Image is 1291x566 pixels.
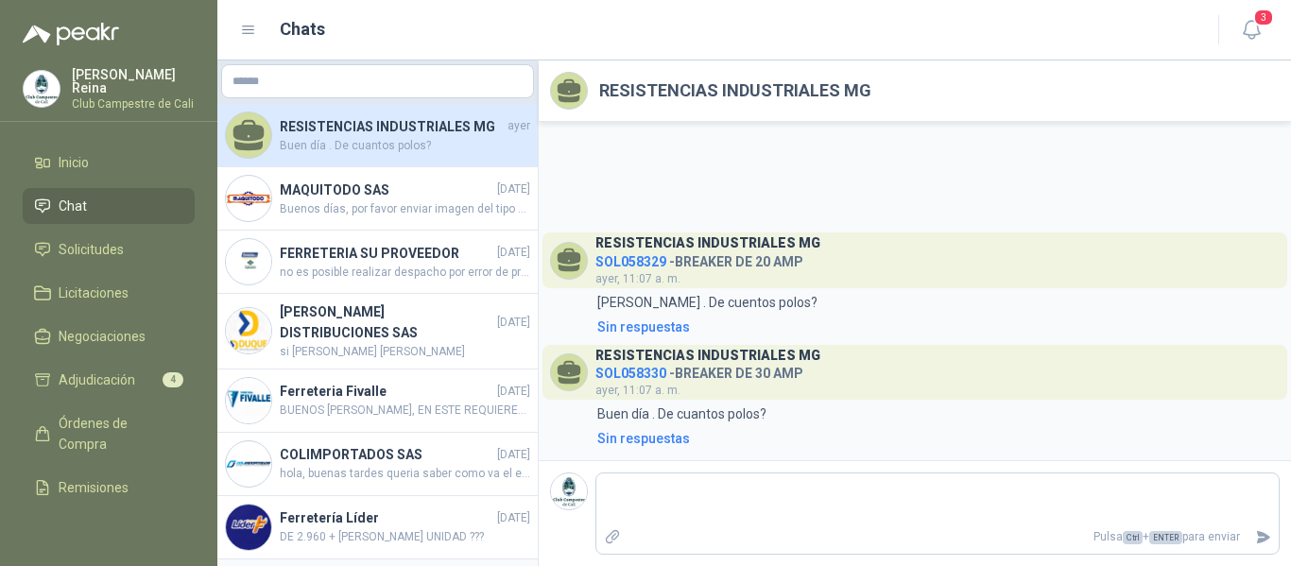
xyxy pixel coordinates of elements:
[59,413,177,455] span: Órdenes de Compra
[280,264,530,282] span: no es posible realizar despacho por error de precio
[1123,531,1143,544] span: Ctrl
[497,509,530,527] span: [DATE]
[280,465,530,483] span: hola, buenas tardes queria saber como va el estado de esta cotización muchas gracias. Feliz Tarde.
[597,428,690,449] div: Sin respuestas
[595,249,820,267] h4: - BREAKER DE 20 AMP
[597,403,766,424] p: Buen día . De cuantos polos?
[1253,9,1274,26] span: 3
[23,232,195,267] a: Solicitudes
[595,272,680,285] span: ayer, 11:07 a. m.
[508,117,530,135] span: ayer
[596,521,628,554] label: Adjuntar archivos
[217,167,538,231] a: Company LogoMAQUITODO SAS[DATE]Buenos días, por favor enviar imagen del tipo de llave que requier...
[280,507,493,528] h4: Ferretería Líder
[59,283,129,303] span: Licitaciones
[217,104,538,167] a: RESISTENCIAS INDUSTRIALES MGayerBuen día . De cuantos polos?
[72,98,195,110] p: Club Campestre de Cali
[595,384,680,397] span: ayer, 11:07 a. m.
[217,496,538,559] a: Company LogoFerretería Líder[DATE]DE 2.960 + [PERSON_NAME] UNIDAD ???
[551,473,587,509] img: Company Logo
[226,441,271,487] img: Company Logo
[217,294,538,369] a: Company Logo[PERSON_NAME] DISTRIBUCIONES SAS[DATE]si [PERSON_NAME] [PERSON_NAME]
[280,301,493,343] h4: [PERSON_NAME] DISTRIBUCIONES SAS
[497,383,530,401] span: [DATE]
[226,239,271,284] img: Company Logo
[59,239,124,260] span: Solicitudes
[1149,531,1182,544] span: ENTER
[280,343,530,361] span: si [PERSON_NAME] [PERSON_NAME]
[23,145,195,180] a: Inicio
[280,16,325,43] h1: Chats
[280,528,530,546] span: DE 2.960 + [PERSON_NAME] UNIDAD ???
[497,314,530,332] span: [DATE]
[217,231,538,294] a: Company LogoFERRETERIA SU PROVEEDOR[DATE]no es posible realizar despacho por error de precio
[59,152,89,173] span: Inicio
[226,308,271,353] img: Company Logo
[23,23,119,45] img: Logo peakr
[280,180,493,200] h4: MAQUITODO SAS
[23,405,195,462] a: Órdenes de Compra
[497,244,530,262] span: [DATE]
[280,116,504,137] h4: RESISTENCIAS INDUSTRIALES MG
[59,196,87,216] span: Chat
[595,361,820,379] h4: - BREAKER DE 30 AMP
[23,275,195,311] a: Licitaciones
[23,188,195,224] a: Chat
[628,521,1248,554] p: Pulsa + para enviar
[599,77,871,104] h2: RESISTENCIAS INDUSTRIALES MG
[280,200,530,218] span: Buenos días, por favor enviar imagen del tipo de llave que requiere, y especificar si pulgadas o ...
[597,317,690,337] div: Sin respuestas
[59,477,129,498] span: Remisiones
[23,362,195,398] a: Adjudicación4
[280,402,530,420] span: BUENOS [PERSON_NAME], EN ESTE REQUIEREN 6 ROLLOS [PERSON_NAME]?
[23,318,195,354] a: Negociaciones
[280,381,493,402] h4: Ferreteria Fivalle
[59,326,146,347] span: Negociaciones
[72,68,195,94] p: [PERSON_NAME] Reina
[280,444,493,465] h4: COLIMPORTADOS SAS
[23,470,195,506] a: Remisiones
[1234,13,1268,47] button: 3
[226,378,271,423] img: Company Logo
[226,176,271,221] img: Company Logo
[594,428,1280,449] a: Sin respuestas
[280,243,493,264] h4: FERRETERIA SU PROVEEDOR
[594,317,1280,337] a: Sin respuestas
[595,238,820,249] h3: RESISTENCIAS INDUSTRIALES MG
[226,505,271,550] img: Company Logo
[597,292,818,313] p: [PERSON_NAME] . De cuentos polos?
[24,71,60,107] img: Company Logo
[595,254,666,269] span: SOL058329
[59,369,135,390] span: Adjudicación
[217,433,538,496] a: Company LogoCOLIMPORTADOS SAS[DATE]hola, buenas tardes queria saber como va el estado de esta cot...
[280,137,530,155] span: Buen día . De cuantos polos?
[1248,521,1279,554] button: Enviar
[497,446,530,464] span: [DATE]
[595,351,820,361] h3: RESISTENCIAS INDUSTRIALES MG
[595,366,666,381] span: SOL058330
[23,513,195,549] a: Configuración
[497,180,530,198] span: [DATE]
[217,369,538,433] a: Company LogoFerreteria Fivalle[DATE]BUENOS [PERSON_NAME], EN ESTE REQUIEREN 6 ROLLOS [PERSON_NAME]?
[163,372,183,387] span: 4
